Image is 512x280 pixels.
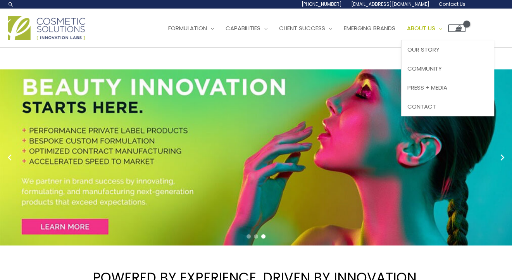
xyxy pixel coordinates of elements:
a: Formulation [162,17,220,40]
span: About Us [407,24,435,32]
a: Emerging Brands [338,17,401,40]
a: View Shopping Cart, empty [448,24,465,32]
span: Community [407,64,442,73]
span: Go to slide 1 [247,234,251,239]
a: Client Success [273,17,338,40]
button: Next slide [496,152,508,163]
span: [EMAIL_ADDRESS][DOMAIN_NAME] [351,1,429,7]
a: Search icon link [8,1,14,7]
span: Contact Us [439,1,465,7]
span: [PHONE_NUMBER] [302,1,342,7]
button: Previous slide [4,152,16,163]
span: Press + Media [407,83,447,92]
span: Client Success [279,24,325,32]
span: Go to slide 2 [254,234,258,239]
span: Capabilities [226,24,260,32]
nav: Site Navigation [157,17,465,40]
a: Capabilities [220,17,273,40]
span: Contact [407,102,436,111]
a: Contact [402,97,494,116]
span: Formulation [168,24,207,32]
a: About Us [401,17,448,40]
span: Go to slide 3 [261,234,265,239]
a: Press + Media [402,78,494,97]
img: Cosmetic Solutions Logo [8,16,85,40]
a: Our Story [402,40,494,59]
span: Our Story [407,45,440,54]
a: Community [402,59,494,78]
span: Emerging Brands [344,24,395,32]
